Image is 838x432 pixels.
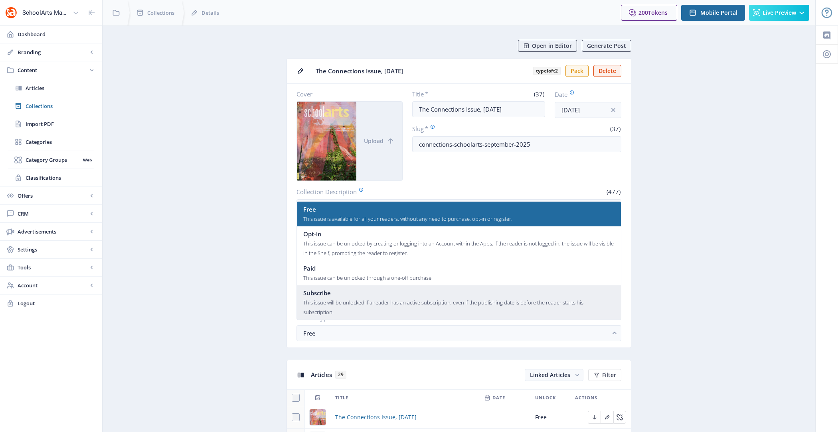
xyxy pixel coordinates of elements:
[763,10,796,16] span: Live Preview
[605,188,621,196] span: (477)
[335,393,348,403] span: Title
[8,115,94,133] a: Import PDF
[565,65,589,77] button: Pack
[303,263,316,273] span: Paid
[587,43,626,49] span: Generate Post
[8,133,94,151] a: Categories
[582,40,631,52] button: Generate Post
[80,156,94,164] nb-badge: Web
[602,372,616,378] span: Filter
[311,371,332,379] span: Articles
[296,187,456,196] label: Collection Description
[202,9,219,17] span: Details
[356,102,402,181] button: Upload
[492,393,505,403] span: Date
[18,66,88,74] span: Content
[535,393,556,403] span: Unlock
[26,138,94,146] span: Categories
[621,5,677,21] button: 200Tokens
[8,79,94,97] a: Articles
[18,30,96,38] span: Dashboard
[530,406,570,429] td: Free
[18,48,88,56] span: Branding
[530,371,570,379] span: Linked Articles
[5,6,18,19] img: properties.app_icon.png
[588,369,621,381] button: Filter
[8,169,94,187] a: Classifications
[525,369,583,381] button: Linked Articles
[303,298,615,317] div: This issue will be unlocked if a reader has an active subscription, even if the publishing date i...
[412,136,622,152] input: this-is-how-a-slug-looks-like
[26,156,80,164] span: Category Groups
[609,106,617,114] nb-icon: info
[26,174,94,182] span: Classifications
[18,281,88,289] span: Account
[555,90,615,99] label: Date
[296,90,396,98] label: Cover
[26,102,94,110] span: Collections
[18,263,88,271] span: Tools
[303,229,322,239] span: Opt-in
[26,120,94,128] span: Import PDF
[303,273,433,283] div: This issue can be unlocked through a one-off purchase.
[412,101,545,117] input: Type Collection Title ...
[303,239,615,258] div: This issue can be unlocked by creating or logging into an Account within the Apps. If the reader ...
[681,5,745,21] button: Mobile Portal
[296,325,621,341] button: Free
[533,90,545,98] span: (37)
[8,151,94,169] a: Category GroupsWeb
[316,67,527,75] span: The Connections Issue, [DATE]
[609,125,621,133] span: (37)
[303,328,608,338] div: Free
[147,9,174,17] span: Collections
[412,124,514,133] label: Slug
[605,102,621,118] button: info
[412,90,476,98] label: Title
[22,4,69,22] div: SchoolArts Magazine
[18,228,88,236] span: Advertisements
[533,67,561,75] b: typeloft2
[8,97,94,115] a: Collections
[303,288,331,298] span: Subscribe
[303,204,316,214] span: Free
[18,245,88,253] span: Settings
[532,43,572,49] span: Open in Editor
[518,40,577,52] button: Open in Editor
[700,10,737,16] span: Mobile Portal
[364,138,383,144] span: Upload
[26,84,94,92] span: Articles
[18,210,88,218] span: CRM
[18,192,88,200] span: Offers
[18,299,96,307] span: Logout
[555,102,621,118] input: Publishing Date
[335,371,346,379] span: 29
[303,214,512,224] div: This issue is available for all your readers, without any need to purchase, opt-in or register.
[648,9,668,16] span: Tokens
[749,5,809,21] button: Live Preview
[575,393,597,403] span: Actions
[593,65,621,77] button: Delete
